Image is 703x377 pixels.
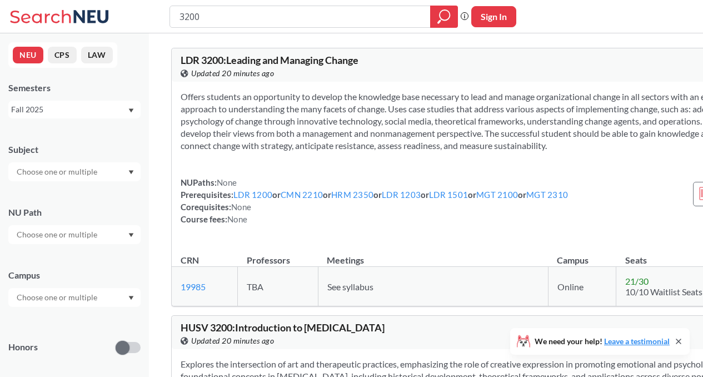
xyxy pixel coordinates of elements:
[8,82,141,94] div: Semesters
[318,243,548,267] th: Meetings
[471,6,516,27] button: Sign In
[11,165,104,178] input: Choose one or multiple
[429,190,468,200] a: LDR 1501
[8,101,141,118] div: Fall 2025Dropdown arrow
[13,47,43,63] button: NEU
[437,9,451,24] svg: magnifying glass
[238,243,318,267] th: Professors
[178,7,422,26] input: Class, professor, course number, "phrase"
[8,225,141,244] div: Dropdown arrow
[327,281,373,292] span: See syllabus
[382,190,421,200] a: LDR 1203
[181,254,199,266] div: CRN
[231,202,251,212] span: None
[331,190,373,200] a: HRM 2350
[11,228,104,241] input: Choose one or multiple
[8,162,141,181] div: Dropdown arrow
[238,267,318,306] td: TBA
[625,286,702,297] span: 10/10 Waitlist Seats
[11,291,104,304] input: Choose one or multiple
[128,170,134,175] svg: Dropdown arrow
[217,177,237,187] span: None
[81,47,113,63] button: LAW
[191,67,274,80] span: Updated 20 minutes ago
[8,143,141,156] div: Subject
[181,176,568,225] div: NUPaths: Prerequisites: or or or or or or Corequisites: Course fees:
[535,338,670,345] span: We need your help!
[11,103,127,116] div: Fall 2025
[128,296,134,300] svg: Dropdown arrow
[233,190,272,200] a: LDR 1200
[227,214,247,224] span: None
[181,54,358,66] span: LDR 3200 : Leading and Managing Change
[8,288,141,307] div: Dropdown arrow
[8,206,141,219] div: NU Path
[181,321,385,334] span: HUSV 3200 : Introduction to [MEDICAL_DATA]
[625,276,649,286] span: 21 / 30
[548,267,616,306] td: Online
[476,190,518,200] a: MGT 2100
[8,341,38,354] p: Honors
[604,336,670,346] a: Leave a testimonial
[8,269,141,281] div: Campus
[181,281,206,292] a: 19985
[128,233,134,237] svg: Dropdown arrow
[548,243,616,267] th: Campus
[526,190,568,200] a: MGT 2310
[48,47,77,63] button: CPS
[281,190,323,200] a: CMN 2210
[430,6,458,28] div: magnifying glass
[191,335,274,347] span: Updated 20 minutes ago
[128,108,134,113] svg: Dropdown arrow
